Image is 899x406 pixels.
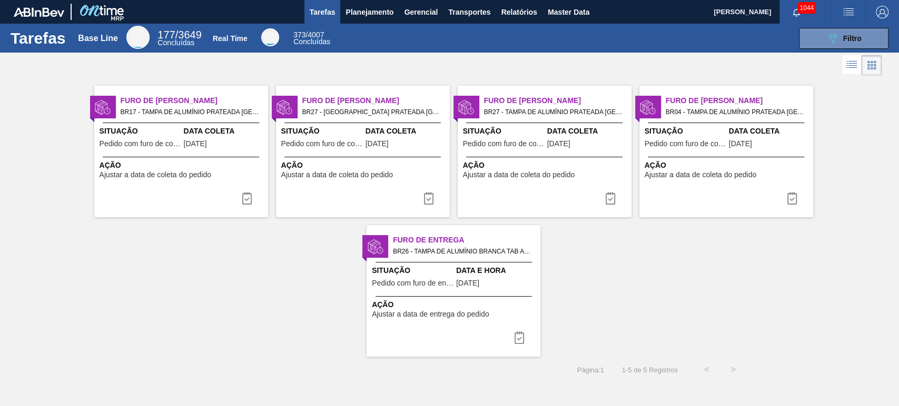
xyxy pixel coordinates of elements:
div: Visão em Cards [862,55,882,75]
span: BR26 - TAMPA DE ALUMÍNIO BRANCA TAB AZUL Pedido - 2031731 [393,246,532,257]
button: icon-task complete [416,188,441,209]
span: 16/09/2025, [456,279,479,287]
img: icon-task complete [241,192,253,205]
img: TNhmsLtSVTkK8tSr43FrP2fwEKptu5GPRR3wAAAABJRU5ErkJggg== [14,7,64,17]
span: Ação [100,160,265,171]
span: Concluídas [293,37,330,46]
span: Data Coleta [729,126,811,137]
div: Real Time [293,32,330,45]
div: Real Time [261,28,279,46]
span: Pedido com furo de entrega [372,279,453,287]
img: icon-task complete [786,192,798,205]
span: Relatórios [501,6,537,18]
span: Situação [463,126,545,137]
div: Base Line [78,34,118,43]
span: Ação [372,299,538,310]
div: Real Time [213,34,248,43]
span: 15/09/2025 [729,140,752,148]
button: > [720,357,746,383]
span: Página : 1 [577,366,604,374]
span: Ação [463,160,629,171]
img: status [640,99,656,115]
span: Furo de Coleta [666,95,813,106]
div: Completar tarefa: 30087863 [779,188,805,209]
span: Pedido com furo de coleta [281,140,363,148]
span: Master Data [548,6,589,18]
span: Gerencial [404,6,438,18]
span: Pedido com furo de coleta [100,140,181,148]
div: Completar tarefa: 30087860 [234,188,260,209]
span: Situação [645,126,726,137]
img: status [95,99,111,115]
span: BR04 - TAMPA DE ALUMÍNIO PRATEADA MINAS Pedido - 2010185 [666,106,805,118]
div: Completar tarefa: 30087861 [416,188,441,209]
span: Situação [372,265,453,276]
div: Completar tarefa: 30101676 [507,327,532,348]
span: Furo de Coleta [121,95,268,106]
span: Tarefas [310,6,335,18]
span: Ajustar a data de entrega do pedido [372,310,489,318]
span: Ajustar a data de coleta do pedido [463,171,575,179]
img: status [458,99,474,115]
span: / 3649 [157,29,201,40]
div: Visão em Lista [842,55,862,75]
span: 177 [157,29,175,40]
span: Ajustar a data de coleta do pedido [281,171,393,179]
span: Data Coleta [547,126,629,137]
div: Base Line [126,26,150,49]
span: Situação [100,126,181,137]
button: < [694,357,720,383]
img: Logout [876,6,888,18]
button: icon-task complete [779,188,805,209]
button: Filtro [799,28,888,49]
img: icon-task complete [604,192,617,205]
span: 13/09/2025 [184,140,207,148]
span: Data e Hora [456,265,538,276]
button: icon-task complete [598,188,623,209]
span: Data Coleta [365,126,447,137]
img: userActions [842,6,855,18]
span: 13/09/2025 [365,140,389,148]
button: icon-task complete [507,327,532,348]
button: icon-task complete [234,188,260,209]
span: Ajustar a data de coleta do pedido [645,171,757,179]
span: Transportes [448,6,490,18]
span: Furo de Coleta [302,95,450,106]
span: Planejamento [345,6,393,18]
span: Pedido com furo de coleta [645,140,726,148]
span: 13/09/2025 [547,140,570,148]
span: BR17 - TAMPA DE ALUMÍNIO PRATEADA MINAS Pedido - 2009005 [121,106,260,118]
div: Base Line [157,31,201,46]
span: Filtro [843,34,862,43]
img: status [276,99,292,115]
button: Notificações [779,5,813,19]
span: 373 [293,31,305,39]
h1: Tarefas [11,32,66,44]
span: Ação [281,160,447,171]
span: Ajustar a data de coleta do pedido [100,171,212,179]
span: BR27 - TAMPA DE ALUMÍNIO PRATEADA MINAS Pedido - 2030347 [302,106,441,118]
span: BR27 - TAMPA DE ALUMÍNIO PRATEADA MINAS Pedido - 2030348 [484,106,623,118]
span: Data Coleta [184,126,265,137]
img: icon-task complete [513,331,526,344]
span: Pedido com furo de coleta [463,140,545,148]
span: 1044 [797,2,816,14]
span: Furo de Coleta [484,95,631,106]
span: / 4007 [293,31,324,39]
div: Completar tarefa: 30087862 [598,188,623,209]
img: status [368,239,383,255]
img: icon-task complete [422,192,435,205]
span: Furo de Entrega [393,235,540,246]
span: Concluídas [157,38,194,47]
span: 1 - 5 de 5 Registros [620,366,678,374]
span: Situação [281,126,363,137]
span: Ação [645,160,811,171]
